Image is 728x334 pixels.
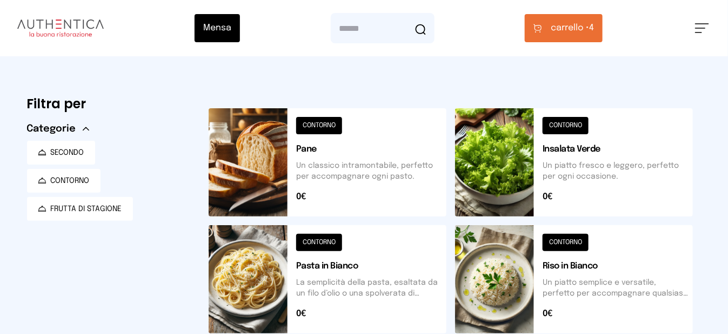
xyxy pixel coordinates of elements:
[195,14,240,42] button: Mensa
[27,121,89,136] button: Categorie
[51,204,122,214] span: FRUTTA DI STAGIONE
[27,169,101,193] button: CONTORNO
[27,121,76,136] span: Categorie
[27,95,191,113] h6: Filtra per
[27,197,133,221] button: FRUTTA DI STAGIONE
[51,147,84,158] span: SECONDO
[17,19,104,37] img: logo.8f33a47.png
[551,22,589,35] span: carrello •
[27,141,95,165] button: SECONDO
[525,14,603,42] button: carrello •4
[51,175,90,186] span: CONTORNO
[551,22,594,35] span: 4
